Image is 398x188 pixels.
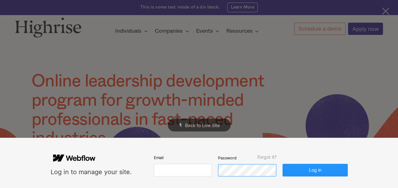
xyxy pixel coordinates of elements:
[185,123,220,128] span: Back to Live Site
[51,168,132,176] div: Log in to manage your site.
[283,164,347,176] button: Log in
[218,155,237,161] span: Password
[257,155,276,160] span: Forgot it?
[154,155,164,161] span: Email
